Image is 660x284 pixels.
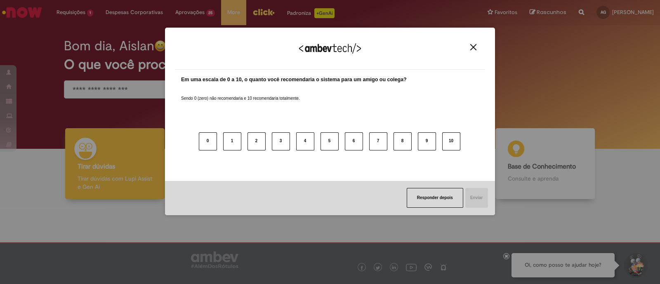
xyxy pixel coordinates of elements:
button: 10 [442,132,460,150]
button: Responder depois [407,188,463,208]
img: Logo Ambevtech [299,43,361,54]
button: 5 [321,132,339,150]
button: 8 [394,132,412,150]
button: 1 [223,132,241,150]
button: 2 [247,132,266,150]
button: 9 [418,132,436,150]
button: 7 [369,132,387,150]
label: Sendo 0 (zero) não recomendaria e 10 recomendaria totalmente. [181,86,300,101]
button: 4 [296,132,314,150]
button: Close [468,44,479,51]
label: Em uma escala de 0 a 10, o quanto você recomendaria o sistema para um amigo ou colega? [181,76,407,84]
button: 3 [272,132,290,150]
img: Close [470,44,476,50]
button: 6 [345,132,363,150]
button: 0 [199,132,217,150]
